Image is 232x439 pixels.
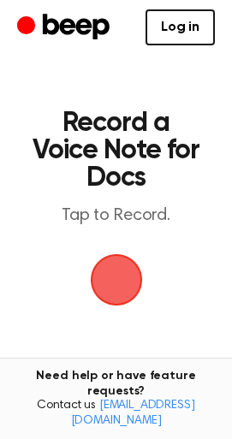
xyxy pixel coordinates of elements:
[17,11,114,44] a: Beep
[91,254,142,306] img: Beep Logo
[146,9,215,45] a: Log in
[71,400,195,427] a: [EMAIL_ADDRESS][DOMAIN_NAME]
[10,399,222,429] span: Contact us
[31,205,201,227] p: Tap to Record.
[31,110,201,192] h1: Record a Voice Note for Docs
